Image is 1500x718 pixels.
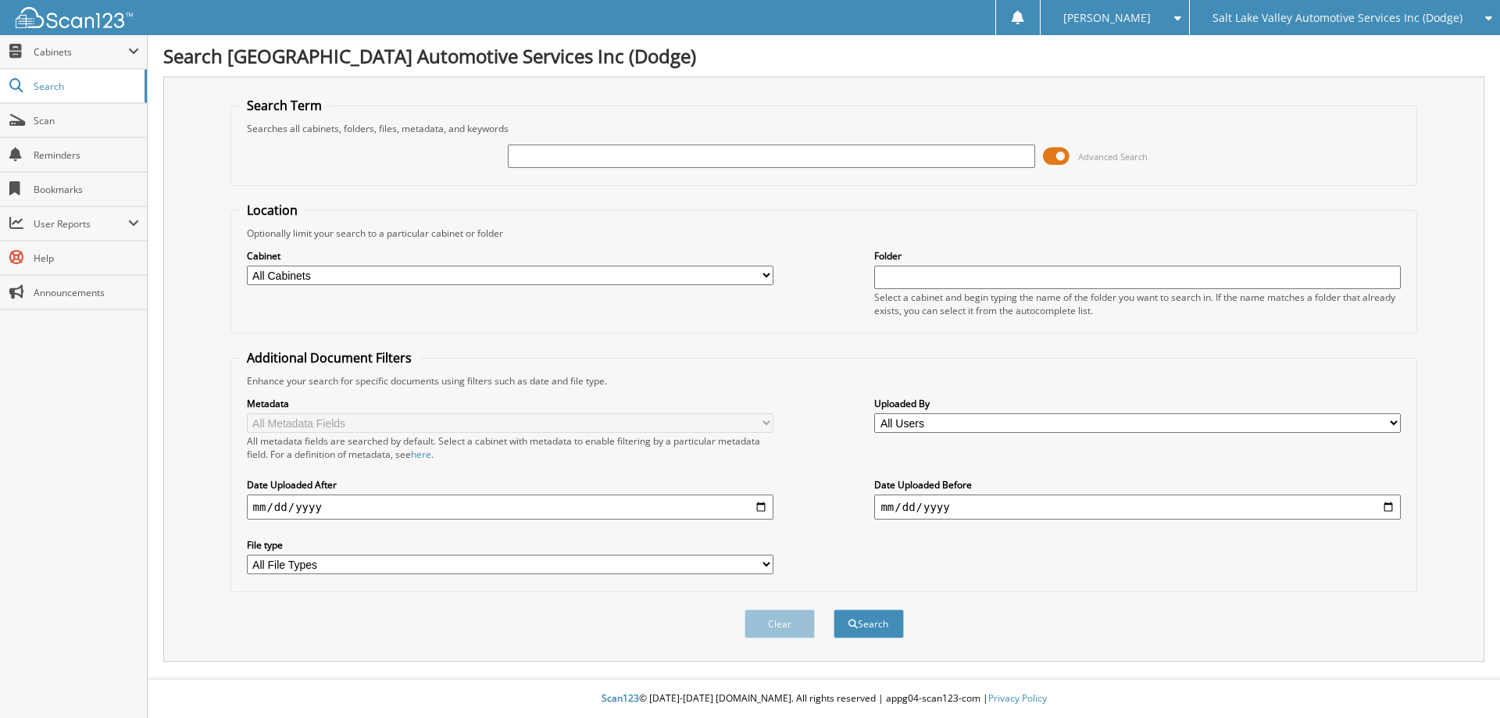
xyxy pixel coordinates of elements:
[247,538,773,552] label: File type
[745,609,815,638] button: Clear
[34,217,128,230] span: User Reports
[239,349,420,366] legend: Additional Document Filters
[1078,151,1148,163] span: Advanced Search
[874,291,1401,317] div: Select a cabinet and begin typing the name of the folder you want to search in. If the name match...
[602,691,639,705] span: Scan123
[874,495,1401,520] input: end
[411,448,431,461] a: here
[34,80,137,93] span: Search
[247,434,773,461] div: All metadata fields are searched by default. Select a cabinet with metadata to enable filtering b...
[247,495,773,520] input: start
[1063,13,1151,23] span: [PERSON_NAME]
[239,122,1409,135] div: Searches all cabinets, folders, files, metadata, and keywords
[34,148,139,162] span: Reminders
[1212,13,1462,23] span: Salt Lake Valley Automotive Services Inc (Dodge)
[988,691,1047,705] a: Privacy Policy
[874,397,1401,410] label: Uploaded By
[239,227,1409,240] div: Optionally limit your search to a particular cabinet or folder
[247,478,773,491] label: Date Uploaded After
[34,252,139,265] span: Help
[834,609,904,638] button: Search
[34,183,139,196] span: Bookmarks
[16,7,133,28] img: scan123-logo-white.svg
[247,249,773,263] label: Cabinet
[247,397,773,410] label: Metadata
[874,249,1401,263] label: Folder
[148,680,1500,718] div: © [DATE]-[DATE] [DOMAIN_NAME]. All rights reserved | appg04-scan123-com |
[34,114,139,127] span: Scan
[239,374,1409,388] div: Enhance your search for specific documents using filters such as date and file type.
[239,97,330,114] legend: Search Term
[163,43,1484,69] h1: Search [GEOGRAPHIC_DATA] Automotive Services Inc (Dodge)
[34,45,128,59] span: Cabinets
[239,202,305,219] legend: Location
[34,286,139,299] span: Announcements
[874,478,1401,491] label: Date Uploaded Before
